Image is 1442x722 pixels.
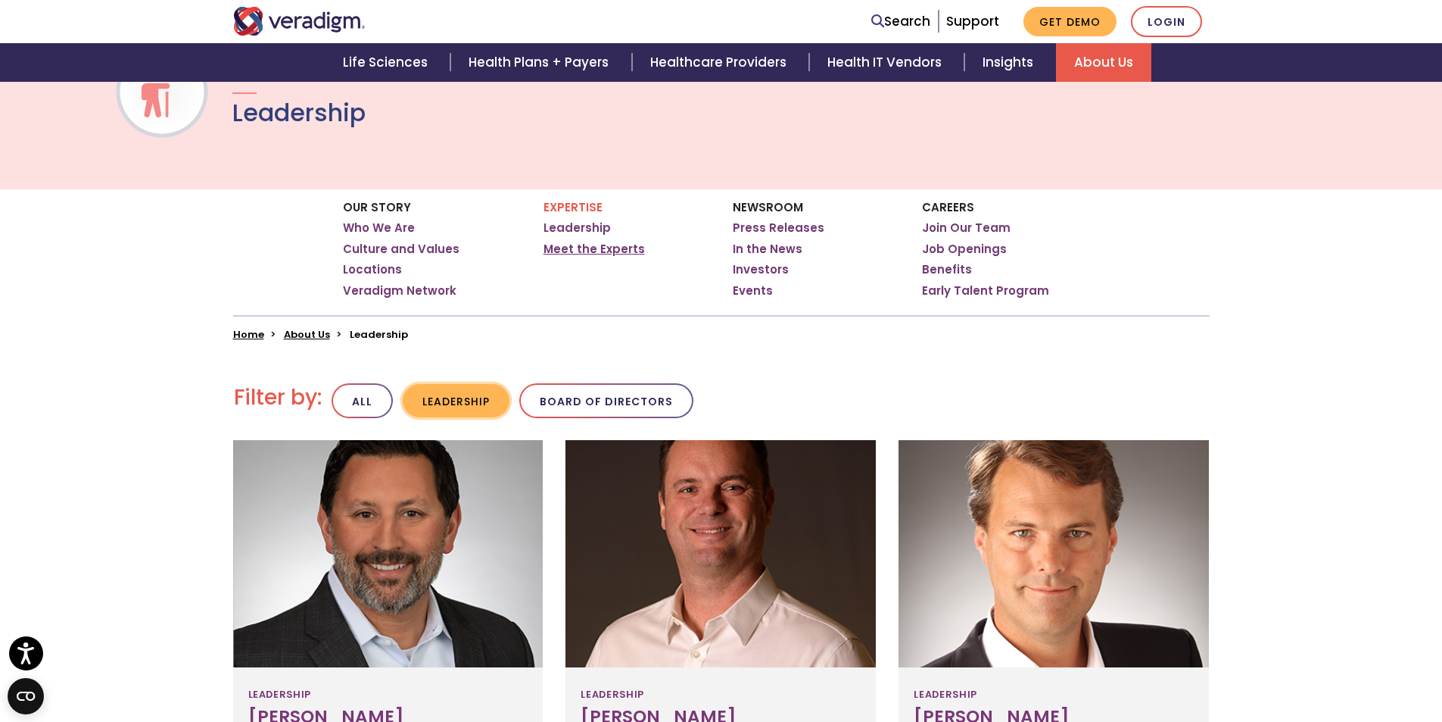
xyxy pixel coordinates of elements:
a: Locations [343,262,402,277]
a: Events [733,283,773,298]
a: Insights [964,43,1056,82]
a: Health Plans + Payers [450,43,631,82]
a: Culture and Values [343,242,459,257]
a: Login [1131,6,1202,37]
h1: Leadership [232,98,366,127]
a: Veradigm Network [343,283,456,298]
a: Early Talent Program [922,283,1049,298]
span: Leadership [581,683,643,707]
a: Search [871,11,930,32]
h2: Filter by: [234,385,322,411]
button: Open CMP widget [8,678,44,714]
span: Leadership [248,683,311,707]
a: Who We Are [343,220,415,236]
button: Leadership [403,384,509,418]
a: Health IT Vendors [809,43,964,82]
a: Investors [733,262,789,277]
a: Job Openings [922,242,1007,257]
a: About Us [284,327,330,342]
span: Leadership [914,683,976,707]
button: All [332,383,393,419]
a: Meet the Experts [543,242,645,257]
button: Board of Directors [519,383,693,419]
a: Join Our Team [922,220,1011,236]
img: Veradigm logo [233,7,366,36]
iframe: Drift Chat Widget [1151,613,1424,704]
a: Get Demo [1023,7,1117,36]
a: Healthcare Providers [632,43,809,82]
a: Press Releases [733,220,824,236]
a: Support [946,12,999,30]
a: Home [233,327,264,342]
a: About Us [1056,43,1151,82]
a: Life Sciences [325,43,450,82]
a: In the News [733,242,802,257]
a: Benefits [922,262,972,277]
a: Leadership [543,220,611,236]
